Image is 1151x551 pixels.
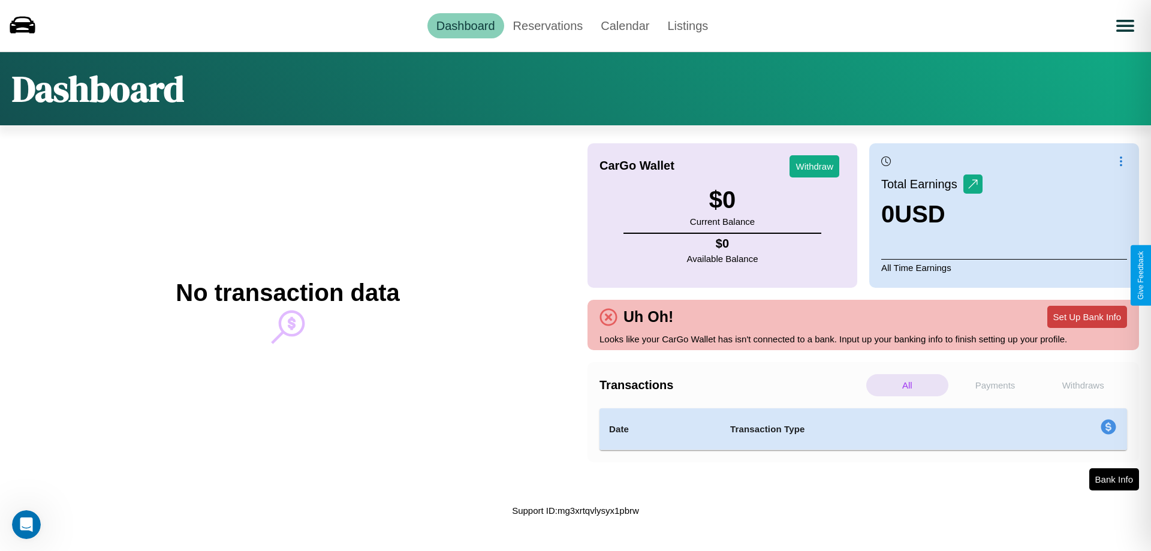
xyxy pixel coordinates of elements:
[687,237,758,251] h4: $ 0
[658,13,717,38] a: Listings
[176,279,399,306] h2: No transaction data
[427,13,504,38] a: Dashboard
[504,13,592,38] a: Reservations
[730,422,1002,436] h4: Transaction Type
[12,64,184,113] h1: Dashboard
[512,502,639,519] p: Support ID: mg3xrtqvlysyx1pbrw
[1042,374,1124,396] p: Withdraws
[881,201,983,228] h3: 0 USD
[1108,9,1142,43] button: Open menu
[599,408,1127,450] table: simple table
[592,13,658,38] a: Calendar
[690,186,755,213] h3: $ 0
[599,331,1127,347] p: Looks like your CarGo Wallet has isn't connected to a bank. Input up your banking info to finish ...
[599,378,863,392] h4: Transactions
[881,173,963,195] p: Total Earnings
[881,259,1127,276] p: All Time Earnings
[599,159,674,173] h4: CarGo Wallet
[617,308,679,326] h4: Uh Oh!
[790,155,839,177] button: Withdraw
[687,251,758,267] p: Available Balance
[1137,251,1145,300] div: Give Feedback
[954,374,1036,396] p: Payments
[12,510,41,539] iframe: Intercom live chat
[866,374,948,396] p: All
[1089,468,1139,490] button: Bank Info
[1047,306,1127,328] button: Set Up Bank Info
[690,213,755,230] p: Current Balance
[609,422,711,436] h4: Date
